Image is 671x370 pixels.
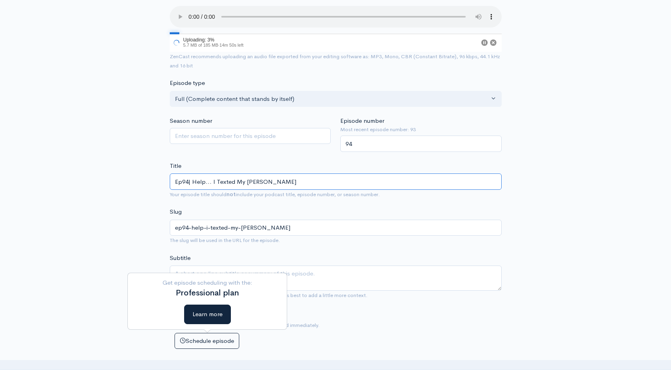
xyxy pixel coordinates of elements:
div: Uploading: 3% [183,37,244,42]
button: Learn more [184,305,231,324]
label: Title [170,161,181,171]
p: Get episode scheduling with the: [134,278,281,287]
small: ZenCast recommends uploading an audio file exported from your editing software as: MP3, Mono, CBR... [170,53,500,69]
input: What is the episode's title? [170,173,502,190]
label: Subtitle [170,254,191,263]
small: Most recent episode number: 93 [340,126,502,134]
strong: not [226,191,236,198]
div: Uploading [170,33,245,52]
button: Cancel [490,39,496,46]
input: title-of-episode [170,220,502,236]
h2: Professional plan [134,289,281,297]
span: 5.7 MB of 185 MB · 14m 50s left [183,43,244,47]
button: Pause [481,39,488,46]
small: Your episode title should include your podcast title, episode number, or season number. [170,191,380,198]
label: Episode type [170,79,205,88]
button: Full (Complete content that stands by itself) [170,91,502,107]
div: Full (Complete content that stands by itself) [175,94,489,104]
label: Season number [170,116,212,126]
label: Episode number [340,116,384,126]
small: The slug will be used in the URL for the episode. [170,237,280,244]
button: Schedule episode [175,333,239,349]
input: Enter season number for this episode [170,128,331,144]
input: Enter episode number [340,136,502,152]
label: Show notes [170,358,202,367]
label: Slug [170,207,182,216]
